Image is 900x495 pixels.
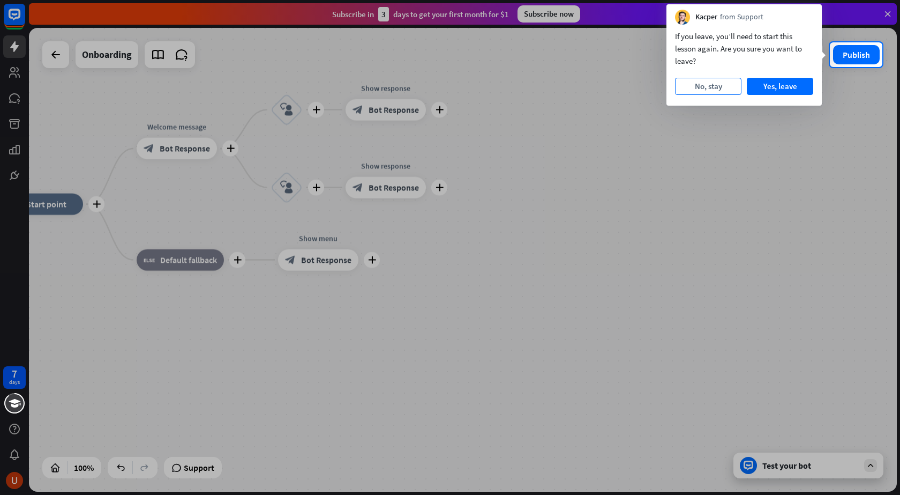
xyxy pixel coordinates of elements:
span: Kacper [695,12,717,23]
button: No, stay [675,78,741,95]
button: Yes, leave [747,78,813,95]
span: from Support [720,12,763,23]
button: Publish [833,45,880,64]
div: If you leave, you’ll need to start this lesson again. Are you sure you want to leave? [675,30,813,67]
button: Open LiveChat chat widget [9,4,41,36]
